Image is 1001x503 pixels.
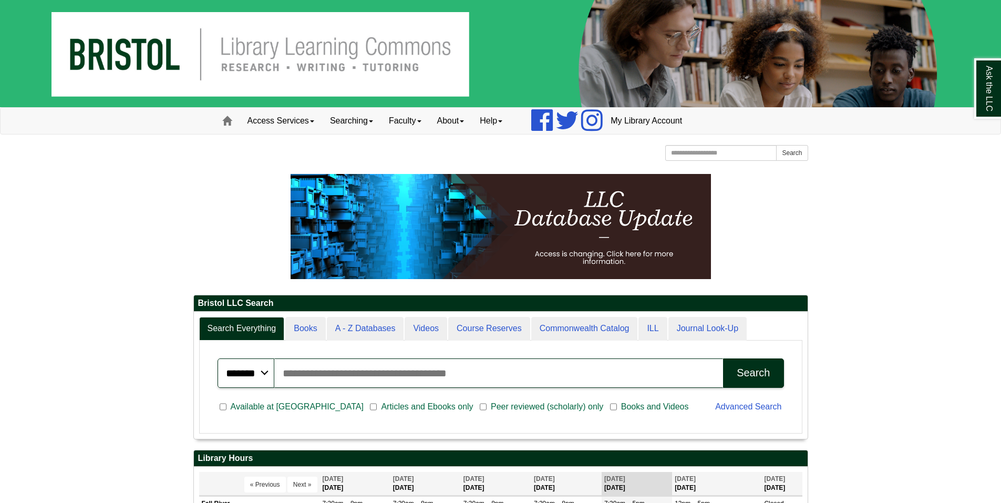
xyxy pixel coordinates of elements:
[602,472,672,496] th: [DATE]
[761,472,802,496] th: [DATE]
[610,402,617,412] input: Books and Videos
[327,317,404,341] a: A - Z Databases
[461,472,531,496] th: [DATE]
[226,401,368,413] span: Available at [GEOGRAPHIC_DATA]
[291,174,711,279] img: HTML tutorial
[487,401,607,413] span: Peer reviewed (scholarly) only
[240,108,322,134] a: Access Services
[320,472,390,496] th: [DATE]
[429,108,472,134] a: About
[381,108,429,134] a: Faculty
[393,475,414,483] span: [DATE]
[534,475,555,483] span: [DATE]
[531,317,638,341] a: Commonwealth Catalog
[285,317,325,341] a: Books
[194,450,808,467] h2: Library Hours
[737,367,770,379] div: Search
[199,317,285,341] a: Search Everything
[448,317,530,341] a: Course Reserves
[194,295,808,312] h2: Bristol LLC Search
[531,472,602,496] th: [DATE]
[244,477,286,492] button: « Previous
[603,108,690,134] a: My Library Account
[764,475,785,483] span: [DATE]
[390,472,461,496] th: [DATE]
[672,472,761,496] th: [DATE]
[370,402,377,412] input: Articles and Ebooks only
[322,108,381,134] a: Searching
[472,108,510,134] a: Help
[480,402,487,412] input: Peer reviewed (scholarly) only
[604,475,625,483] span: [DATE]
[715,402,781,411] a: Advanced Search
[323,475,344,483] span: [DATE]
[287,477,317,492] button: Next »
[617,401,693,413] span: Books and Videos
[463,475,484,483] span: [DATE]
[220,402,226,412] input: Available at [GEOGRAPHIC_DATA]
[638,317,667,341] a: ILL
[668,317,747,341] a: Journal Look-Up
[675,475,696,483] span: [DATE]
[405,317,447,341] a: Videos
[377,401,477,413] span: Articles and Ebooks only
[776,145,808,161] button: Search
[723,358,783,388] button: Search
